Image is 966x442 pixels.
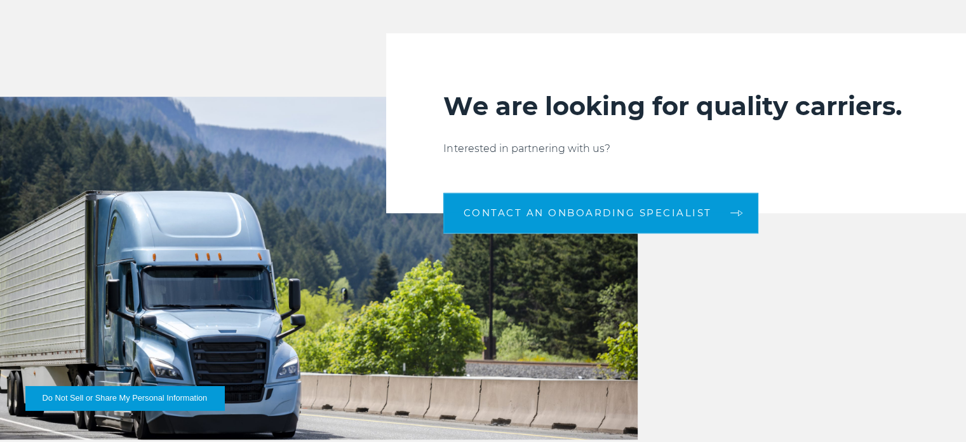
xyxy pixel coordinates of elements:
iframe: Chat Widget [902,381,966,442]
a: CONTACT AN ONBOARDING SPECIALIST arrow arrow [443,193,758,233]
p: Interested in partnering with us? [443,141,909,156]
button: Do Not Sell or Share My Personal Information [25,386,224,410]
span: CONTACT AN ONBOARDING SPECIALIST [463,208,711,218]
h2: We are looking for quality carriers. [443,90,909,122]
